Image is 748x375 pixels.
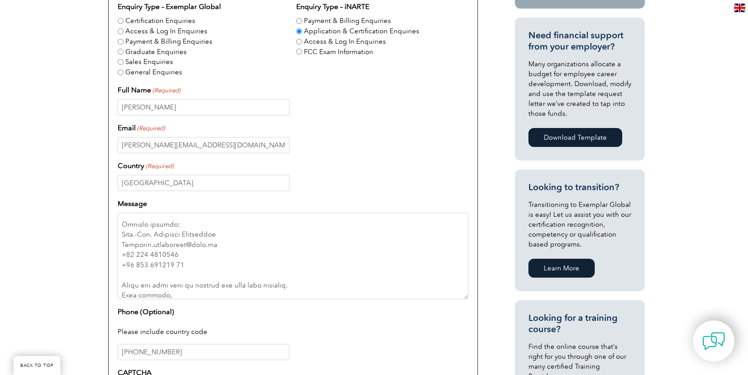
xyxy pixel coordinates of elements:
[118,85,180,96] label: Full Name
[125,47,187,57] label: Graduate Enquiries
[118,198,147,209] label: Message
[118,1,221,12] legend: Enquiry Type – Exemplar Global
[528,59,631,119] p: Many organizations allocate a budget for employee career development. Download, modify and use th...
[125,26,207,37] label: Access & Log In Enquiries
[528,182,631,193] h3: Looking to transition?
[125,37,212,47] label: Payment & Billing Enquiries
[136,124,165,133] span: (Required)
[125,67,182,78] label: General Enquiries
[528,128,622,147] a: Download Template
[304,37,386,47] label: Access & Log In Enquiries
[734,4,745,12] img: en
[528,312,631,335] h3: Looking for a training course?
[125,16,195,26] label: Certification Enquiries
[118,321,468,344] div: Please include country code
[528,200,631,249] p: Transitioning to Exemplar Global is easy! Let us assist you with our certification recognition, c...
[118,306,174,317] label: Phone (Optional)
[118,123,165,133] label: Email
[151,86,180,95] span: (Required)
[118,160,174,171] label: Country
[14,356,60,375] a: BACK TO TOP
[528,30,631,52] h3: Need financial support from your employer?
[304,47,373,57] label: FCC Exam Information
[304,26,419,37] label: Application & Certification Enquiries
[702,330,725,352] img: contact-chat.png
[125,57,173,67] label: Sales Enquiries
[296,1,369,12] legend: Enquiry Type – iNARTE
[304,16,391,26] label: Payment & Billing Enquiries
[528,259,595,278] a: Learn More
[145,162,174,171] span: (Required)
